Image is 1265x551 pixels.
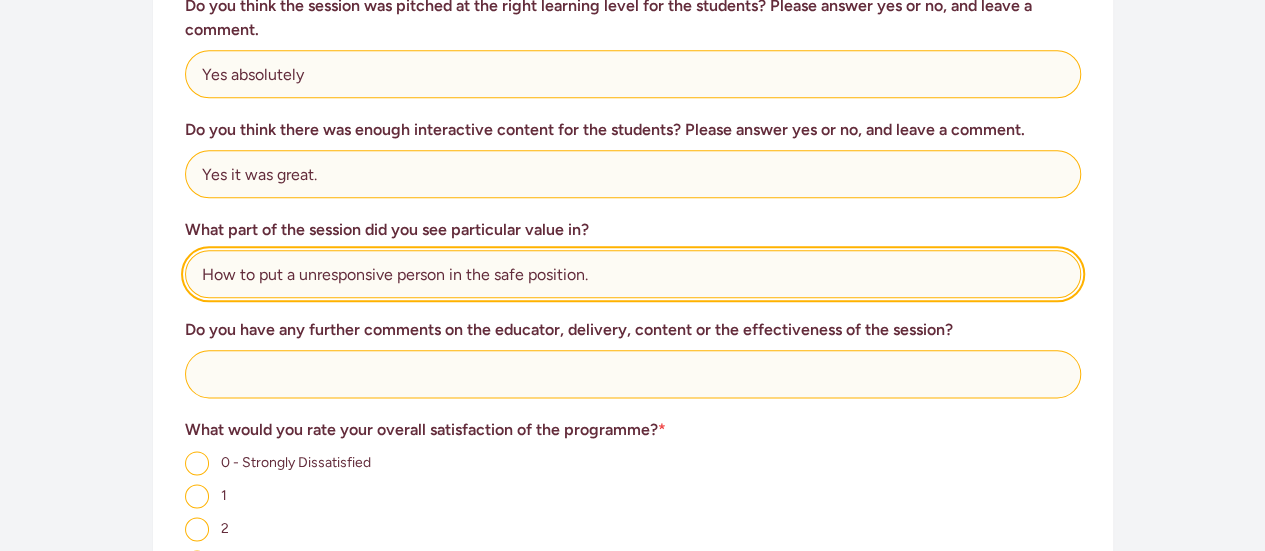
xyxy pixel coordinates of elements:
span: 2 [221,520,229,537]
h3: Do you have any further comments on the educator, delivery, content or the effectiveness of the s... [185,318,1081,342]
input: 1 [185,484,209,508]
h3: What would you rate your overall satisfaction of the programme? [185,418,1081,442]
span: 0 - Strongly Dissatisfied [221,454,371,471]
span: 1 [221,487,227,504]
input: 2 [185,517,209,541]
h3: Do you think there was enough interactive content for the students? Please answer yes or no, and ... [185,118,1081,142]
input: 0 - Strongly Dissatisfied [185,451,209,475]
h3: What part of the session did you see particular value in? [185,218,1081,242]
